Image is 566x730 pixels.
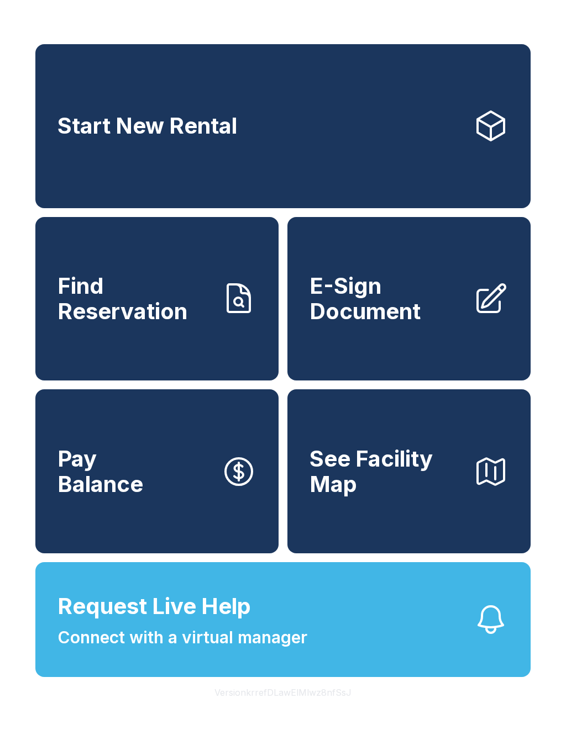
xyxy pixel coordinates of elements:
[310,446,464,496] span: See Facility Map
[57,273,212,324] span: Find Reservation
[57,113,237,139] span: Start New Rental
[35,44,531,208] a: Start New Rental
[206,677,360,708] button: VersionkrrefDLawElMlwz8nfSsJ
[287,217,531,381] a: E-Sign Document
[57,625,307,650] span: Connect with a virtual manager
[57,590,251,623] span: Request Live Help
[35,217,279,381] a: Find Reservation
[287,389,531,553] button: See Facility Map
[57,446,143,496] span: Pay Balance
[35,389,279,553] button: PayBalance
[310,273,464,324] span: E-Sign Document
[35,562,531,677] button: Request Live HelpConnect with a virtual manager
